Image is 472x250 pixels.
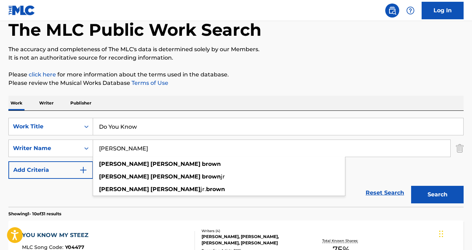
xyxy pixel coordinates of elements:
[8,118,464,207] form: Search Form
[202,234,303,246] div: [PERSON_NAME], [PERSON_NAME], [PERSON_NAME], [PERSON_NAME]
[99,186,149,192] strong: [PERSON_NAME]
[68,96,93,110] p: Publisher
[8,45,464,54] p: The accuracy and completeness of The MLC's data is determined solely by our Members.
[8,79,464,87] p: Please review the Musical Works Database
[411,186,464,203] button: Search
[150,161,200,167] strong: [PERSON_NAME]
[29,71,56,78] a: click here
[13,144,76,153] div: Writer Name
[13,122,76,131] div: Work Title
[403,4,417,18] div: Help
[456,140,464,157] img: Delete Criterion
[130,80,168,86] a: Terms of Use
[37,96,56,110] p: Writer
[388,6,396,15] img: search
[437,216,472,250] iframe: Chat Widget
[8,54,464,62] p: It is not an authoritative source for recording information.
[202,173,221,180] strong: brown
[206,186,225,192] strong: brown
[202,161,221,167] strong: brown
[150,173,200,180] strong: [PERSON_NAME]
[8,19,261,40] h1: The MLC Public Work Search
[99,173,149,180] strong: [PERSON_NAME]
[439,223,443,244] div: Drag
[362,185,408,201] a: Reset Search
[8,5,35,15] img: MLC Logo
[8,96,24,110] p: Work
[8,70,464,79] p: Please for more information about the terms used in the database.
[200,186,206,192] span: jr.
[150,186,200,192] strong: [PERSON_NAME]
[8,161,93,179] button: Add Criteria
[99,161,149,167] strong: [PERSON_NAME]
[322,238,360,243] p: Total Known Shares:
[202,228,303,234] div: Writers ( 4 )
[221,173,225,180] span: jr
[422,2,464,19] a: Log In
[406,6,415,15] img: help
[79,166,87,174] img: 9d2ae6d4665cec9f34b9.svg
[22,231,92,239] div: YOU KNOW MY STEEZ
[8,211,61,217] p: Showing 1 - 10 of 31 results
[385,4,399,18] a: Public Search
